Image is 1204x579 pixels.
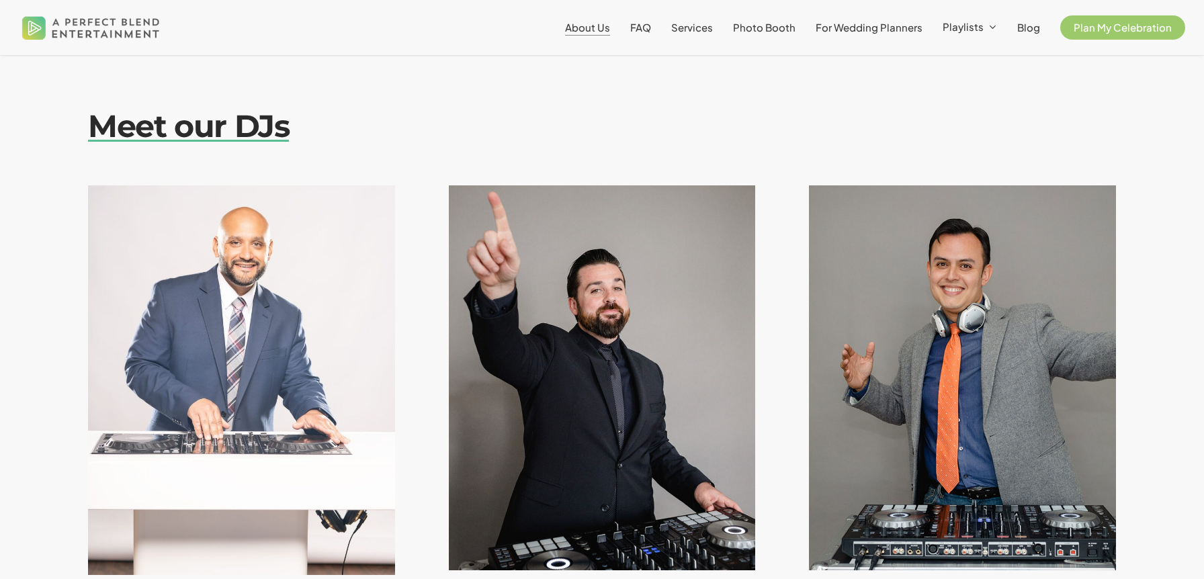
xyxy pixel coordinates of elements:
[565,21,610,34] span: About Us
[19,5,163,50] img: A Perfect Blend Entertainment
[565,22,610,33] a: About Us
[671,21,713,34] span: Services
[816,22,922,33] a: For Wedding Planners
[943,21,997,34] a: Playlists
[1017,21,1040,34] span: Blog
[1060,22,1185,33] a: Plan My Celebration
[1074,21,1172,34] span: Plan My Celebration
[943,20,984,33] span: Playlists
[733,21,795,34] span: Photo Booth
[630,21,651,34] span: FAQ
[630,22,651,33] a: FAQ
[816,21,922,34] span: For Wedding Planners
[733,22,795,33] a: Photo Booth
[88,107,289,145] em: Meet our DJs
[1017,22,1040,33] a: Blog
[671,22,713,33] a: Services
